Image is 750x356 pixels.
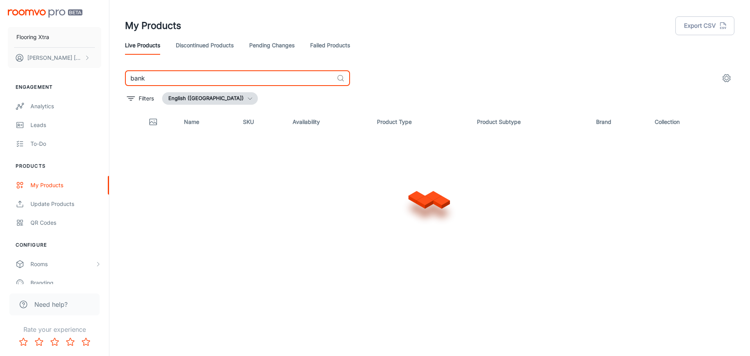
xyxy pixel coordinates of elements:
button: Export CSV [675,16,734,35]
button: Rate 3 star [47,334,62,350]
p: Filters [139,94,154,103]
button: filter [125,92,156,105]
h1: My Products [125,19,181,33]
button: settings [719,70,734,86]
th: SKU [237,111,286,133]
th: Product Type [371,111,471,133]
span: Need help? [34,300,68,309]
div: My Products [30,181,101,190]
div: Branding [30,279,101,287]
th: Collection [648,111,734,133]
img: Roomvo PRO Beta [8,9,82,18]
div: Leads [30,121,101,129]
button: Flooring Xtra [8,27,101,47]
a: Failed Products [310,36,350,55]
div: QR Codes [30,218,101,227]
th: Product Subtype [471,111,590,133]
p: Flooring Xtra [16,33,49,41]
th: Brand [590,111,648,133]
button: Rate 5 star [78,334,94,350]
div: Update Products [30,200,101,208]
div: Analytics [30,102,101,111]
input: Search [125,70,334,86]
a: Discontinued Products [176,36,234,55]
div: To-do [30,140,101,148]
a: Live Products [125,36,160,55]
p: [PERSON_NAME] [PERSON_NAME] [27,54,82,62]
p: Rate your experience [6,325,103,334]
th: Name [178,111,236,133]
button: Rate 2 star [31,334,47,350]
th: Availability [286,111,371,133]
button: English ([GEOGRAPHIC_DATA]) [162,92,258,105]
div: Rooms [30,260,95,268]
button: Rate 1 star [16,334,31,350]
svg: Thumbnail [148,117,158,127]
a: Pending Changes [249,36,295,55]
button: Rate 4 star [62,334,78,350]
button: [PERSON_NAME] [PERSON_NAME] [8,48,101,68]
